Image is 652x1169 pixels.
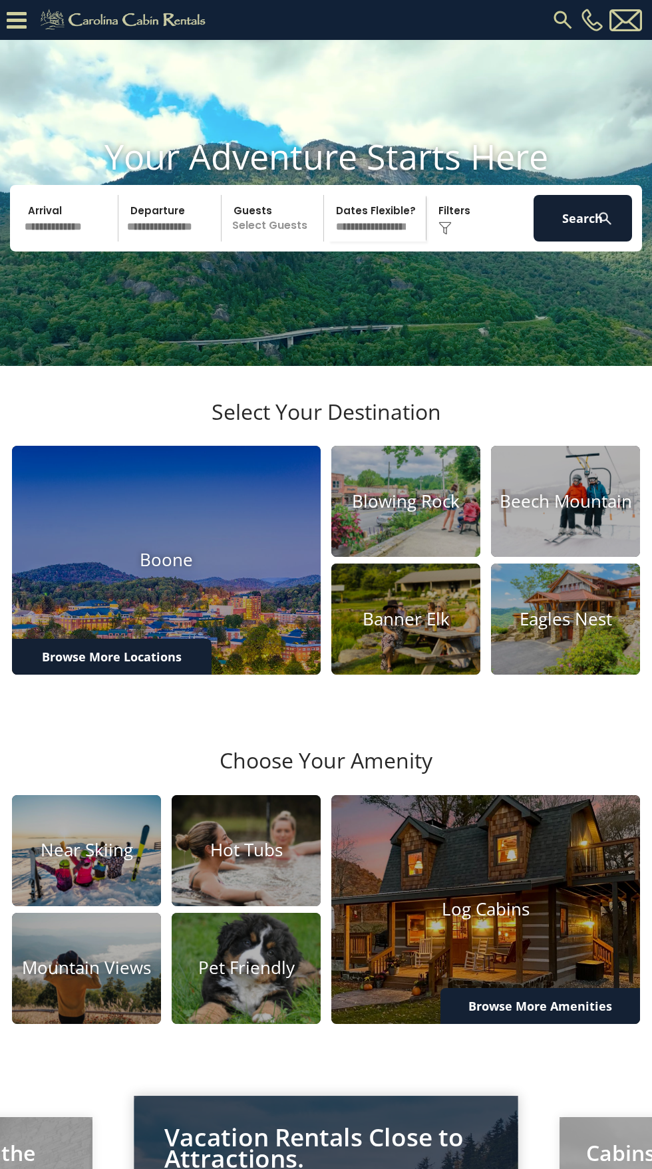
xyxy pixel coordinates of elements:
[172,795,321,906] a: Hot Tubs
[597,210,613,227] img: search-regular-white.png
[491,564,640,675] a: Eagles Nest
[12,913,161,1024] a: Mountain Views
[331,609,480,629] h4: Banner Elk
[578,9,606,31] a: [PHONE_NUMBER]
[172,840,321,861] h4: Hot Tubs
[438,222,452,235] img: filter--v1.png
[551,8,575,32] img: search-regular.svg
[440,988,640,1024] a: Browse More Amenities
[12,958,161,979] h4: Mountain Views
[534,195,632,242] button: Search
[226,195,323,242] p: Select Guests
[164,1126,487,1169] p: Vacation Rentals Close to Attractions.
[12,639,212,675] a: Browse More Locations
[491,446,640,557] a: Beech Mountain
[331,564,480,675] a: Banner Elk
[172,913,321,1024] a: Pet Friendly
[331,795,640,1024] a: Log Cabins
[12,795,161,906] a: Near Skiing
[12,550,321,571] h4: Boone
[33,7,217,33] img: Khaki-logo.png
[491,609,640,629] h4: Eagles Nest
[331,899,640,919] h4: Log Cabins
[12,840,161,861] h4: Near Skiing
[172,958,321,979] h4: Pet Friendly
[491,491,640,512] h4: Beech Mountain
[331,446,480,557] a: Blowing Rock
[10,136,642,177] h1: Your Adventure Starts Here
[331,491,480,512] h4: Blowing Rock
[10,748,642,794] h3: Choose Your Amenity
[10,399,642,446] h3: Select Your Destination
[12,446,321,675] a: Boone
